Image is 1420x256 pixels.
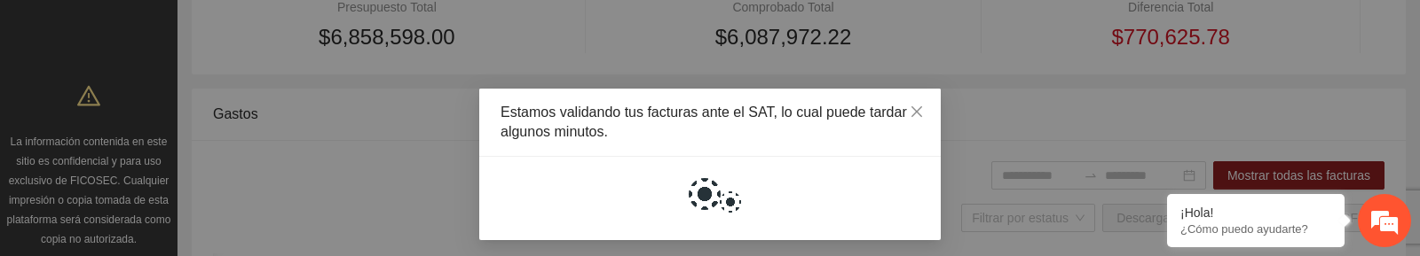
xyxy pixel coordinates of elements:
[893,89,941,136] button: Close
[501,103,919,142] div: Estamos validando tus facturas ante el SAT, lo cual puede tardar algunos minutos.
[291,9,334,51] div: Minimizar ventana de chat en vivo
[1180,206,1331,220] div: ¡Hola!
[92,90,298,113] div: Chatee con nosotros ahora
[1180,222,1331,236] p: ¿Cómo puedo ayudarte?
[910,105,924,119] span: close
